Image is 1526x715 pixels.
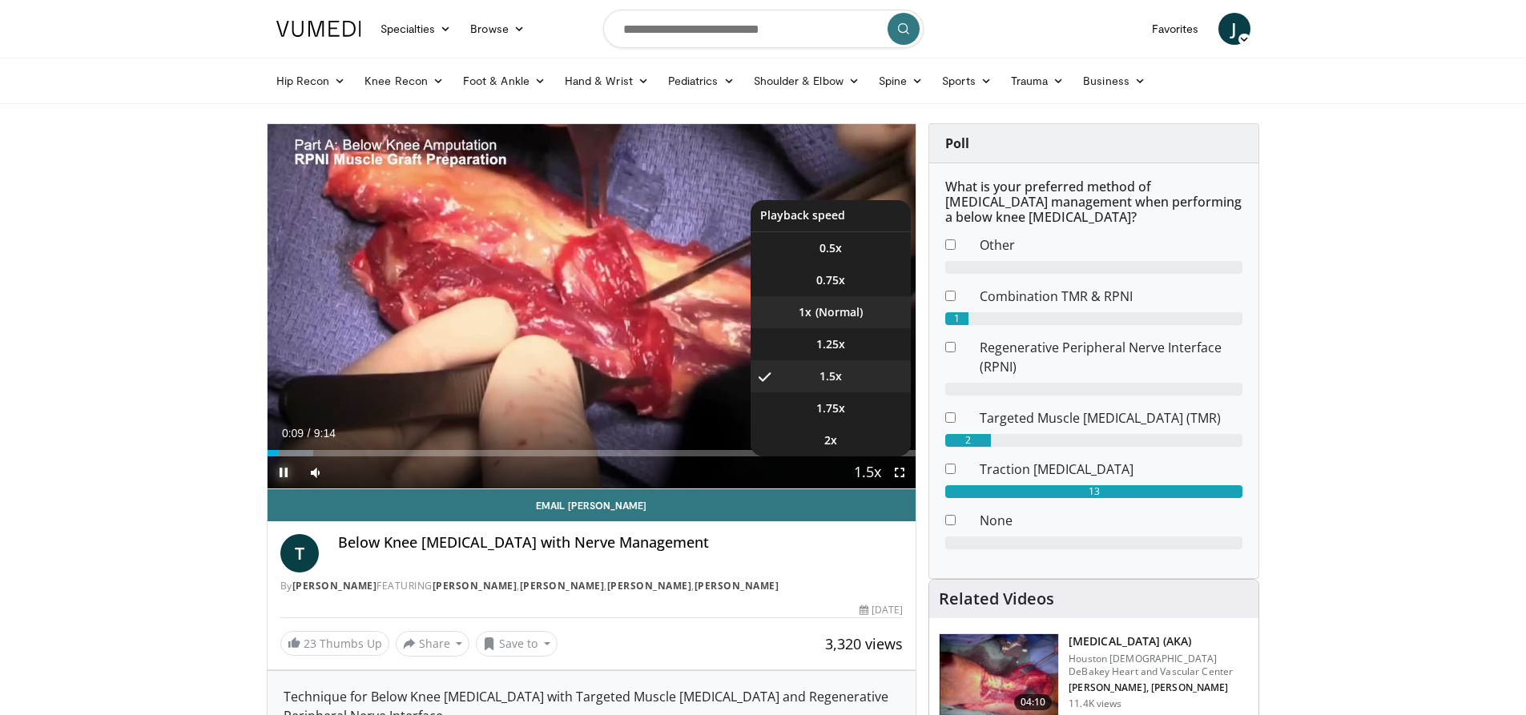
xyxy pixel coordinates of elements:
a: Sports [932,65,1001,97]
p: 11.4K views [1069,697,1121,710]
div: Progress Bar [268,450,916,456]
a: Pediatrics [658,65,744,97]
a: [PERSON_NAME] [607,579,692,592]
span: 04:10 [1014,694,1053,710]
a: Hip Recon [267,65,356,97]
h3: [MEDICAL_DATA] (AKA) [1069,633,1249,649]
strong: Poll [945,135,969,152]
a: [PERSON_NAME] [433,579,517,592]
span: 23 [304,636,316,651]
span: 1.25x [816,336,845,352]
a: Trauma [1001,65,1074,97]
a: Browse [461,13,534,45]
h6: What is your preferred method of [MEDICAL_DATA] management when performing a below knee [MEDICAL_... [945,179,1242,226]
button: Playback Rate [852,456,884,488]
span: 1x [799,304,811,320]
span: 3,320 views [825,634,903,653]
input: Search topics, interventions [603,10,924,48]
video-js: Video Player [268,124,916,489]
img: VuMedi Logo [276,21,361,37]
div: 2 [945,434,991,447]
a: Knee Recon [355,65,453,97]
dd: Targeted Muscle [MEDICAL_DATA] (TMR) [968,408,1254,428]
span: 1.5x [819,368,842,384]
button: Save to [476,631,558,657]
dd: Traction [MEDICAL_DATA] [968,460,1254,479]
a: Spine [869,65,932,97]
h4: Below Knee [MEDICAL_DATA] with Nerve Management [338,534,904,552]
a: Shoulder & Elbow [744,65,869,97]
span: / [308,427,311,440]
dd: Regenerative Peripheral Nerve Interface (RPNI) [968,338,1254,376]
a: Specialties [371,13,461,45]
p: [PERSON_NAME], [PERSON_NAME] [1069,681,1249,694]
div: By FEATURING , , , [280,579,904,593]
a: [PERSON_NAME] [520,579,605,592]
span: 2x [824,432,837,448]
button: Share [396,631,470,657]
dd: Other [968,235,1254,255]
span: 9:14 [314,427,336,440]
a: [PERSON_NAME] [695,579,779,592]
div: 1 [945,312,968,325]
span: 1.75x [816,400,845,416]
div: [DATE] [860,603,903,617]
div: 13 [945,485,1242,498]
h4: Related Videos [939,589,1054,609]
a: Email [PERSON_NAME] [268,489,916,521]
span: 0.75x [816,272,845,288]
dd: None [968,511,1254,530]
a: Business [1073,65,1155,97]
a: T [280,534,319,572]
a: Foot & Ankle [453,65,555,97]
a: 23 Thumbs Up [280,631,389,656]
dd: Combination TMR & RPNI [968,287,1254,306]
a: Hand & Wrist [555,65,658,97]
a: J [1218,13,1250,45]
a: [PERSON_NAME] [292,579,377,592]
p: Houston [DEMOGRAPHIC_DATA] DeBakey Heart and Vascular Center [1069,653,1249,678]
button: Fullscreen [884,456,916,488]
span: 0.5x [819,240,842,256]
a: Favorites [1142,13,1209,45]
span: 0:09 [282,427,304,440]
button: Pause [268,456,300,488]
button: Mute [300,456,332,488]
